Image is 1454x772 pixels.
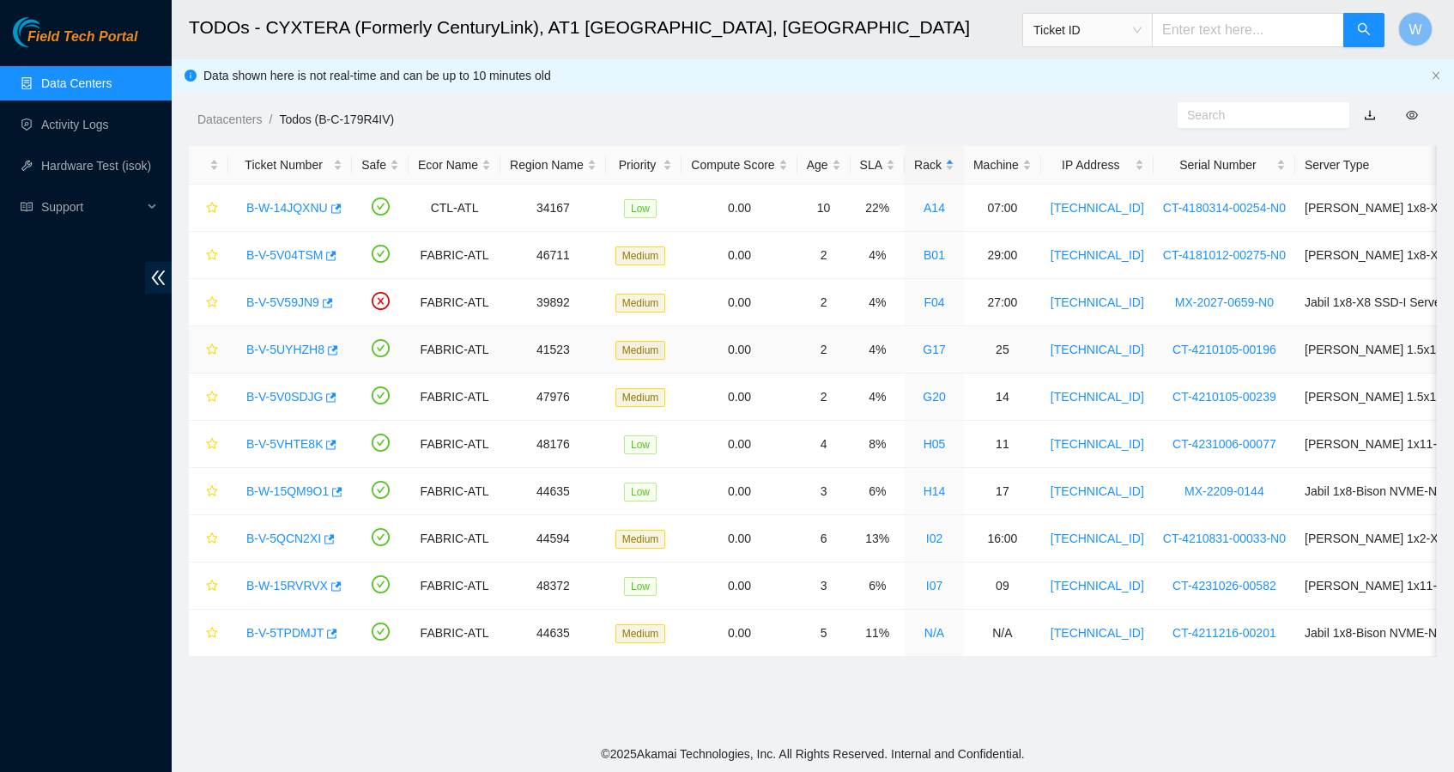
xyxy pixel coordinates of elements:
a: Activity Logs [41,118,109,131]
span: Low [624,435,657,454]
td: 07:00 [964,185,1041,232]
a: CT-4210105-00239 [1172,390,1276,404]
a: CT-4211216-00201 [1172,626,1276,640]
td: 0.00 [682,185,797,232]
button: star [198,525,219,552]
span: star [206,391,218,404]
a: download [1364,108,1376,122]
td: N/A [964,610,1041,657]
span: Support [41,190,142,224]
td: 4% [851,279,905,326]
a: [TECHNICAL_ID] [1051,626,1144,640]
td: 41523 [500,326,606,374]
span: check-circle [372,623,390,641]
a: [TECHNICAL_ID] [1051,579,1144,593]
a: MX-2027-0659-N0 [1175,295,1274,309]
td: 47976 [500,374,606,421]
span: star [206,296,218,310]
button: star [198,383,219,410]
td: 44635 [500,468,606,515]
a: B01 [924,248,945,262]
td: 0.00 [682,326,797,374]
a: [TECHNICAL_ID] [1051,248,1144,262]
span: double-left [145,262,172,294]
span: star [206,580,218,593]
td: 46711 [500,232,606,279]
a: CT-4180314-00254-N0 [1163,201,1286,215]
button: star [198,336,219,363]
span: check-circle [372,386,390,404]
span: Medium [615,341,666,360]
span: check-circle [372,245,390,263]
a: B-V-5VHTE8K [246,437,323,451]
td: 44594 [500,515,606,562]
a: CT-4231006-00077 [1172,437,1276,451]
td: 13% [851,515,905,562]
td: 22% [851,185,905,232]
a: [TECHNICAL_ID] [1051,532,1144,545]
span: check-circle [372,575,390,593]
td: 27:00 [964,279,1041,326]
td: FABRIC-ATL [409,421,500,468]
td: 0.00 [682,421,797,468]
td: 4% [851,374,905,421]
span: check-circle [372,481,390,499]
td: 0.00 [682,610,797,657]
td: 3 [797,468,851,515]
td: 0.00 [682,279,797,326]
td: 44635 [500,610,606,657]
td: 0.00 [682,232,797,279]
td: 6% [851,468,905,515]
button: star [198,572,219,599]
span: star [206,202,218,216]
td: 6 [797,515,851,562]
td: 0.00 [682,468,797,515]
td: 14 [964,374,1041,421]
span: Medium [615,530,666,549]
span: Medium [615,624,666,643]
td: FABRIC-ATL [409,374,500,421]
a: B-V-5UYHZH8 [246,343,324,356]
a: B-V-5V0SDJG [246,390,323,404]
td: 2 [797,279,851,326]
td: 4% [851,326,905,374]
a: Hardware Test (isok) [41,159,151,173]
a: B-W-14JQXNU [246,201,328,215]
button: star [198,194,219,222]
td: 2 [797,374,851,421]
a: CT-4181012-00275-N0 [1163,248,1286,262]
footer: © 2025 Akamai Technologies, Inc. All Rights Reserved. Internal and Confidential. [172,736,1454,772]
span: Ticket ID [1033,17,1142,43]
span: eye [1406,109,1418,121]
span: close-circle [372,292,390,310]
span: star [206,249,218,263]
a: I02 [926,532,942,545]
td: 4 [797,421,851,468]
span: check-circle [372,528,390,546]
span: / [269,112,272,126]
td: 10 [797,185,851,232]
td: FABRIC-ATL [409,468,500,515]
td: 39892 [500,279,606,326]
a: MX-2209-0144 [1184,484,1264,498]
td: 0.00 [682,374,797,421]
td: 2 [797,326,851,374]
a: Datacenters [197,112,262,126]
td: 29:00 [964,232,1041,279]
td: 2 [797,232,851,279]
a: B-V-5V04TSM [246,248,323,262]
a: F04 [924,295,944,309]
span: Low [624,199,657,218]
a: CT-4231026-00582 [1172,579,1276,593]
a: A14 [924,201,945,215]
td: CTL-ATL [409,185,500,232]
td: 4% [851,232,905,279]
td: 0.00 [682,515,797,562]
img: Akamai Technologies [13,17,87,47]
a: B-W-15RVRVX [246,579,328,593]
td: 3 [797,562,851,610]
a: B-V-5TPDMJT [246,626,324,640]
td: 48176 [500,421,606,468]
a: B-V-5QCN2XI [246,532,321,545]
a: B-W-15QM9O1 [246,484,329,498]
